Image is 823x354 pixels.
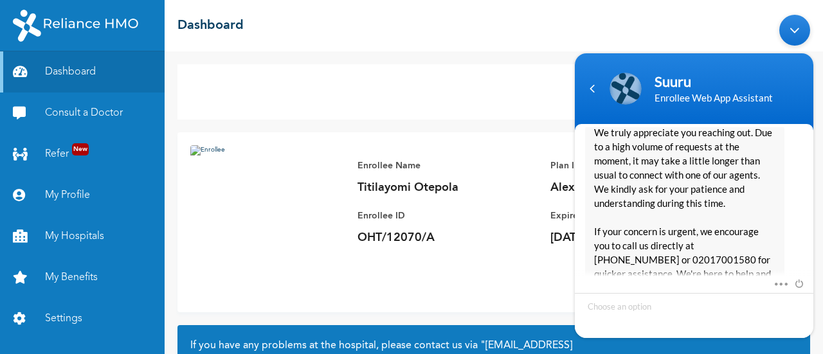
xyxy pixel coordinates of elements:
p: Enrollee Name [357,158,538,173]
h2: Dashboard [177,16,244,35]
p: [DATE] [550,230,730,245]
p: Expires on [550,208,730,224]
p: OHT/12070/A [357,230,538,245]
p: Enrollee ID [357,208,538,224]
p: Titilayomi Otepola [357,180,538,195]
span: New [72,143,89,155]
iframe: SalesIQ Chatwindow [568,8,820,344]
p: Alexandrite Family of 4 [550,180,730,195]
p: Plan Info [550,158,730,173]
img: RelianceHMO's Logo [13,10,138,42]
img: Enrollee [190,145,345,299]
